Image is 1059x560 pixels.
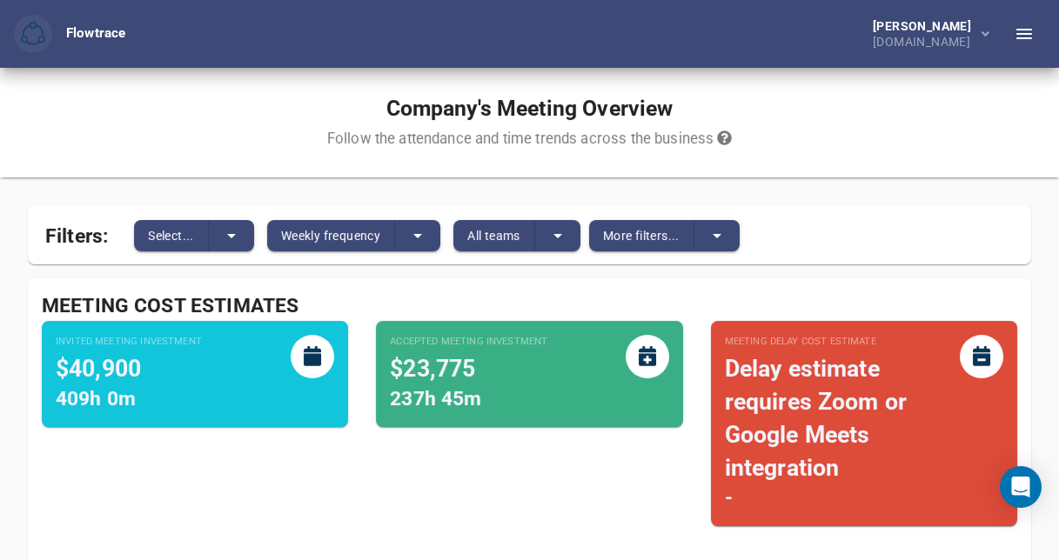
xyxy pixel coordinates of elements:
div: This estimate is based on internal ACCEPTED group and direct invites. This estimate uses team cos... [390,335,668,414]
div: Follow the attendance and time trends across the business [327,129,732,150]
img: Flowtrace [21,22,45,46]
div: Open Intercom Messenger [1000,466,1042,508]
div: [PERSON_NAME] [873,20,978,32]
button: Toggle Sidebar [1003,13,1045,55]
span: More filters... [603,225,680,246]
h1: Company's Meeting Overview [327,96,732,122]
div: split button [453,220,580,251]
span: Weekly frequency [281,225,380,246]
div: Flowtrace [66,24,125,43]
small: Meeting Delay Cost Estimate [725,335,960,349]
span: 409h 0m [56,387,136,410]
div: Meeting Cost Estimates [42,292,1017,321]
small: Accepted Meeting Investment [390,335,547,349]
div: split button [589,220,740,251]
button: More filters... [589,220,694,251]
div: split button [134,220,254,251]
div: [DOMAIN_NAME] [873,32,978,48]
button: Weekly frequency [267,220,395,251]
div: split button [267,220,440,251]
span: $40,900 [56,355,141,382]
div: This estimate is based video call start times. Value in brackes is extrapolated against all meeti... [725,335,1003,513]
span: Filters: [45,214,108,251]
button: Flowtrace [14,15,52,53]
span: 237h 45m [390,387,481,410]
span: Delay estimate requires Zoom or Google Meets integration [725,355,907,481]
span: Select... [148,225,194,246]
span: All teams [467,225,520,246]
small: Invited Meeting Investment [56,335,202,349]
button: [PERSON_NAME][DOMAIN_NAME] [845,15,1003,53]
button: All teams [453,220,535,251]
span: - [725,486,733,510]
span: $23,775 [390,355,475,382]
button: Select... [134,220,209,251]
